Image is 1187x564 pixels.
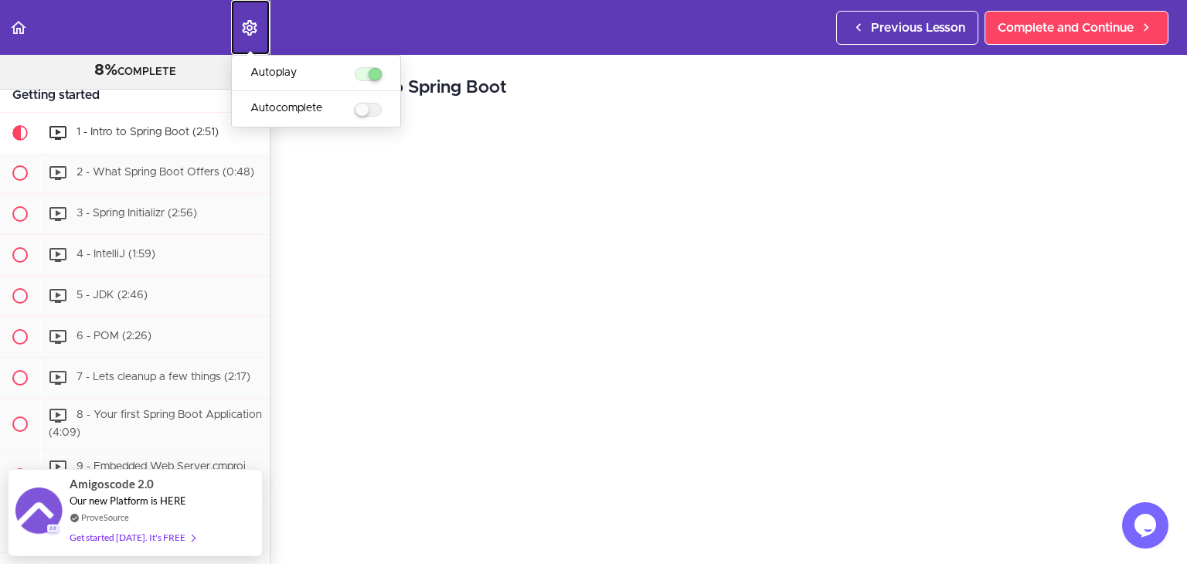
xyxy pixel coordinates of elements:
[998,19,1134,37] span: Complete and Continue
[250,103,322,114] span: Autocomplete
[240,19,259,37] svg: Settings Menu
[232,91,400,126] li: menuitem
[77,127,219,138] span: 1 - Intro to Spring Boot (2:51)
[19,61,250,81] div: COMPLETE
[231,55,401,127] ul: Settings Menu
[15,488,62,538] img: provesource social proof notification image
[985,11,1168,45] a: Complete and Continue
[70,528,195,546] div: Get started [DATE]. It's FREE
[77,290,148,301] span: 5 - JDK (2:46)
[1122,502,1172,549] iframe: chat widget
[250,67,297,78] span: Autoplay
[70,494,186,507] span: Our new Platform is HERE
[77,208,197,219] span: 3 - Spring Initializr (2:56)
[77,372,250,382] span: 7 - Lets cleanup a few things (2:17)
[9,19,28,37] svg: Back to course curriculum
[232,56,400,91] li: menuitem
[77,331,151,341] span: 6 - POM (2:26)
[836,11,978,45] a: Previous Lesson
[94,63,117,78] span: 8%
[77,167,254,178] span: 2 - What Spring Boot Offers (0:48)
[871,19,965,37] span: Previous Lesson
[49,461,246,490] span: 9 - Embedded Web Server.cmproj (3:05)
[77,249,155,260] span: 4 - IntelliJ (1:59)
[301,75,1156,101] h2: 1 - Intro to Spring Boot
[70,475,154,493] span: Amigoscode 2.0
[81,511,129,524] a: ProveSource
[49,409,262,438] span: 8 - Your first Spring Boot Application (4:09)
